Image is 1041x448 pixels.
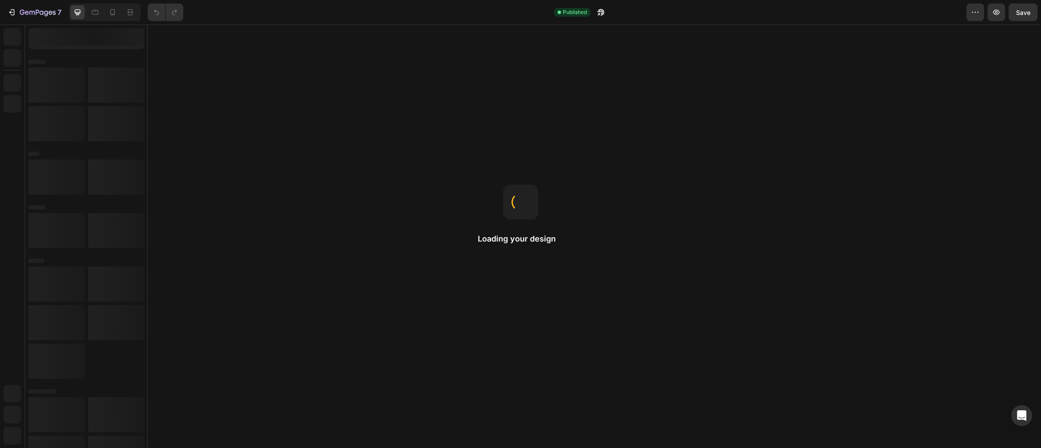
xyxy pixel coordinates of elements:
[148,4,183,21] div: Undo/Redo
[1011,405,1032,426] div: Open Intercom Messenger
[1016,9,1030,16] span: Save
[563,8,587,16] span: Published
[57,7,61,18] p: 7
[478,234,564,244] h2: Loading your design
[4,4,65,21] button: 7
[1009,4,1037,21] button: Save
